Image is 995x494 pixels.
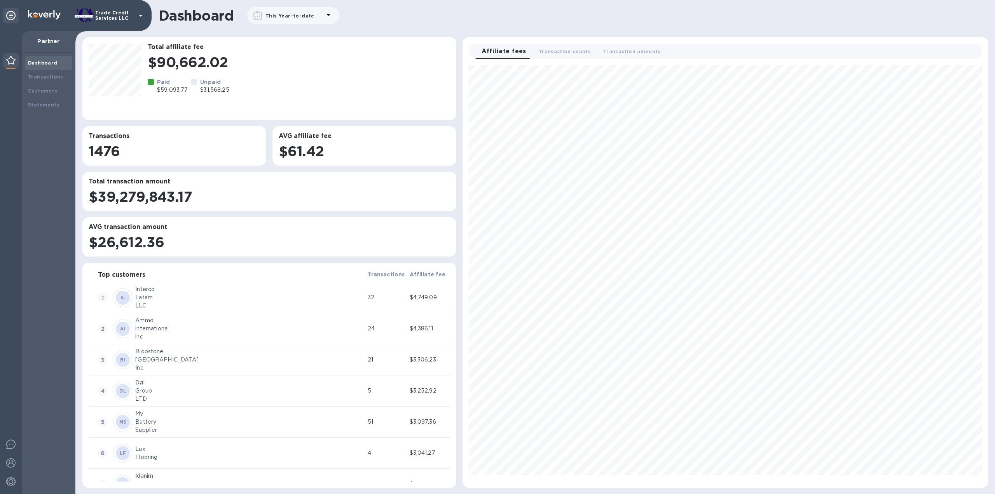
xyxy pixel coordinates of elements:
[410,293,449,302] div: $4,749.09
[28,10,61,19] img: Logo
[148,54,450,70] h1: $90,662.02
[368,293,407,302] div: 32
[279,133,450,140] h3: AVG affiliate fee
[89,189,450,205] h1: $39,279,843.17
[135,364,364,372] div: Inc
[410,270,446,279] span: Affiliate fee
[119,388,126,394] b: DL
[98,417,107,427] span: 5
[98,355,107,365] span: 3
[135,285,364,293] div: Interco
[368,270,405,279] span: Transactions
[482,46,526,57] span: Affiliate fees
[28,60,58,66] b: Dashboard
[410,449,449,457] div: $3,041.27
[98,449,107,458] span: 6
[98,324,107,333] span: 2
[135,472,364,480] div: Idanim
[119,419,127,425] b: MS
[368,387,407,395] div: 5
[120,357,126,363] b: BI
[157,86,188,94] p: $59,093.77
[410,356,449,364] div: $3,306.23
[135,302,364,310] div: LLC
[410,480,449,488] div: $2,910.12
[135,418,364,426] div: Battery
[135,453,364,461] div: Flooring
[28,74,63,80] b: Transactions
[135,387,364,395] div: Group
[279,143,450,159] h1: $61.42
[368,325,407,333] div: 24
[135,395,364,403] div: LTD
[89,143,260,159] h1: 1476
[135,347,364,356] div: Bloostone
[410,325,449,333] div: $4,386.11
[135,426,364,434] div: Supplier
[121,481,125,487] b: II
[120,326,126,332] b: AI
[98,480,107,489] span: 7
[368,418,407,426] div: 51
[89,234,450,250] h1: $26,612.36
[368,271,405,278] b: Transactions
[135,356,364,364] div: [GEOGRAPHIC_DATA]
[265,13,314,19] b: This Year-to-date
[135,325,364,333] div: international
[539,47,591,56] span: Transaction counts
[603,47,661,56] span: Transaction amounts
[28,88,58,94] b: Customers
[28,102,59,108] b: Statements
[200,78,229,86] p: Unpaid
[89,178,450,185] h3: Total transaction amount
[3,8,19,23] div: Unpin categories
[135,293,364,302] div: Latam
[410,418,449,426] div: $3,097.36
[95,10,134,21] p: Trade Credit Services LLC
[368,449,407,457] div: 4
[410,387,449,395] div: $3,252.92
[157,78,188,86] p: Paid
[135,333,364,341] div: inc
[98,386,107,396] span: 4
[159,7,234,24] h1: Dashboard
[6,56,16,65] img: Partner
[135,316,364,325] div: Ammo
[200,86,229,94] p: $31,568.25
[135,410,364,418] div: My
[120,450,126,456] b: LF
[368,356,407,364] div: 21
[28,37,69,45] p: Partner
[89,133,260,140] h3: Transactions
[98,293,107,302] span: 1
[135,445,364,453] div: Lux
[368,480,407,488] div: 45
[120,295,126,300] b: IL
[98,271,145,279] h3: Top customers
[148,44,450,51] h3: Total affiliate fee
[89,223,450,231] h3: AVG transaction amount
[410,271,446,278] b: Affiliate fee
[135,480,364,488] div: Food
[135,379,364,387] div: Dgl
